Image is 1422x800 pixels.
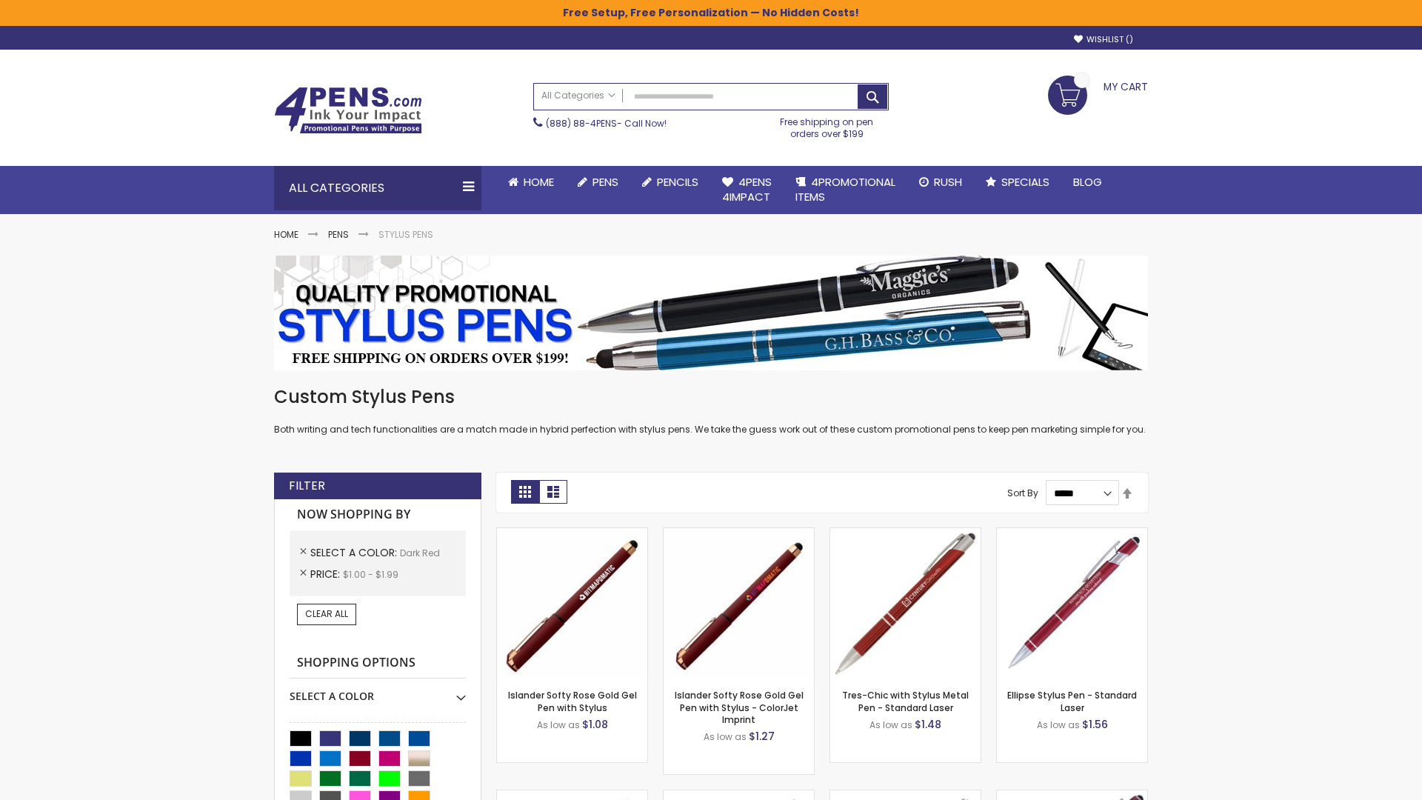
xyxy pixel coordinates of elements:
[749,729,775,744] span: $1.27
[704,730,747,743] span: As low as
[795,174,895,204] span: 4PROMOTIONAL ITEMS
[274,385,1148,409] h1: Custom Stylus Pens
[915,717,941,732] span: $1.48
[675,689,804,725] a: Islander Softy Rose Gold Gel Pen with Stylus - ColorJet Imprint
[664,528,814,679] img: Islander Softy Rose Gold Gel Pen with Stylus - ColorJet Imprint-Dark Red
[592,174,618,190] span: Pens
[1061,166,1114,199] a: Blog
[784,166,907,214] a: 4PROMOTIONALITEMS
[1037,719,1080,731] span: As low as
[289,478,325,494] strong: Filter
[997,528,1147,679] img: Ellipse Stylus Pen - Standard Laser-Dark Red
[830,528,981,679] img: Tres-Chic with Stylus Metal Pen - Standard Laser-Dark Red
[1007,689,1137,713] a: Ellipse Stylus Pen - Standard Laser
[343,568,398,581] span: $1.00 - $1.99
[722,174,772,204] span: 4Pens 4impact
[400,547,440,559] span: Dark Red
[496,166,566,199] a: Home
[274,166,481,210] div: All Categories
[1074,34,1133,45] a: Wishlist
[310,545,400,560] span: Select A Color
[830,527,981,540] a: Tres-Chic with Stylus Metal Pen - Standard Laser-Dark Red
[630,166,710,199] a: Pencils
[546,117,667,130] span: - Call Now!
[274,228,298,241] a: Home
[869,719,912,731] span: As low as
[524,174,554,190] span: Home
[290,679,466,704] div: Select A Color
[710,166,784,214] a: 4Pens4impact
[765,110,889,140] div: Free shipping on pen orders over $199
[305,607,348,620] span: Clear All
[328,228,349,241] a: Pens
[1073,174,1102,190] span: Blog
[534,84,623,108] a: All Categories
[274,385,1148,436] div: Both writing and tech functionalities are a match made in hybrid perfection with stylus pens. We ...
[657,174,698,190] span: Pencils
[378,228,433,241] strong: Stylus Pens
[1007,487,1038,499] label: Sort By
[297,604,356,624] a: Clear All
[664,527,814,540] a: Islander Softy Rose Gold Gel Pen with Stylus - ColorJet Imprint-Dark Red
[907,166,974,199] a: Rush
[511,480,539,504] strong: Grid
[974,166,1061,199] a: Specials
[546,117,617,130] a: (888) 88-4PENS
[290,647,466,679] strong: Shopping Options
[566,166,630,199] a: Pens
[1001,174,1049,190] span: Specials
[310,567,343,581] span: Price
[997,527,1147,540] a: Ellipse Stylus Pen - Standard Laser-Dark Red
[537,719,580,731] span: As low as
[934,174,962,190] span: Rush
[541,90,615,101] span: All Categories
[274,256,1148,370] img: Stylus Pens
[290,499,466,530] strong: Now Shopping by
[508,689,637,713] a: Islander Softy Rose Gold Gel Pen with Stylus
[497,528,647,679] img: Islander Softy Rose Gold Gel Pen with Stylus-Dark Red
[1082,717,1108,732] span: $1.56
[497,527,647,540] a: Islander Softy Rose Gold Gel Pen with Stylus-Dark Red
[842,689,969,713] a: Tres-Chic with Stylus Metal Pen - Standard Laser
[274,87,422,134] img: 4Pens Custom Pens and Promotional Products
[582,717,608,732] span: $1.08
